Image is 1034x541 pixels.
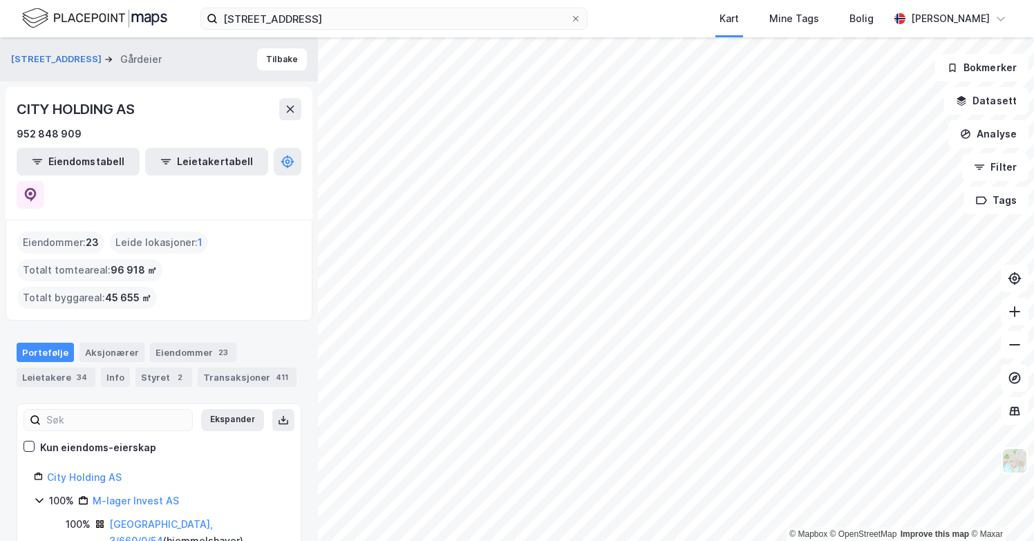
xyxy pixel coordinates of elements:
span: 23 [86,234,99,251]
iframe: Chat Widget [965,475,1034,541]
div: 411 [273,370,291,384]
a: Improve this map [901,529,969,539]
div: Bolig [849,10,874,27]
button: [STREET_ADDRESS] [11,53,104,66]
div: Eiendommer : [17,231,104,254]
button: Leietakertabell [145,148,268,175]
div: Mine Tags [769,10,819,27]
div: Eiendommer [150,343,236,362]
span: 1 [198,234,203,251]
div: 100% [49,493,74,509]
a: M-lager Invest AS [93,495,179,506]
div: CITY HOLDING AS [17,98,138,120]
input: Søk [41,410,192,430]
div: 100% [66,516,91,533]
div: Kun eiendoms-eierskap [40,439,156,456]
div: Styret [135,368,192,387]
div: Totalt tomteareal : [17,259,162,281]
a: OpenStreetMap [830,529,897,539]
button: Ekspander [201,409,264,431]
div: 23 [216,345,231,359]
button: Tilbake [257,48,307,70]
div: Gårdeier [120,51,162,68]
button: Analyse [948,120,1028,148]
button: Eiendomstabell [17,148,140,175]
a: City Holding AS [47,471,122,483]
input: Søk på adresse, matrikkel, gårdeiere, leietakere eller personer [218,8,570,29]
img: Z [1002,448,1028,474]
img: logo.f888ab2527a4732fd821a326f86c7f29.svg [22,6,167,30]
div: Transaksjoner [198,368,297,387]
div: 952 848 909 [17,126,82,142]
span: 96 918 ㎡ [111,262,157,278]
div: 2 [173,370,187,384]
button: Filter [962,153,1028,181]
div: Totalt byggareal : [17,287,157,309]
div: 34 [74,370,90,384]
button: Datasett [944,87,1028,115]
div: Kart [720,10,739,27]
a: Mapbox [789,529,827,539]
div: [PERSON_NAME] [911,10,990,27]
button: Tags [964,187,1028,214]
button: Bokmerker [935,54,1028,82]
div: Leide lokasjoner : [110,231,208,254]
div: Aksjonærer [79,343,144,362]
div: Portefølje [17,343,74,362]
span: 45 655 ㎡ [105,290,151,306]
div: Leietakere [17,368,95,387]
div: Info [101,368,130,387]
div: Kontrollprogram for chat [965,475,1034,541]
